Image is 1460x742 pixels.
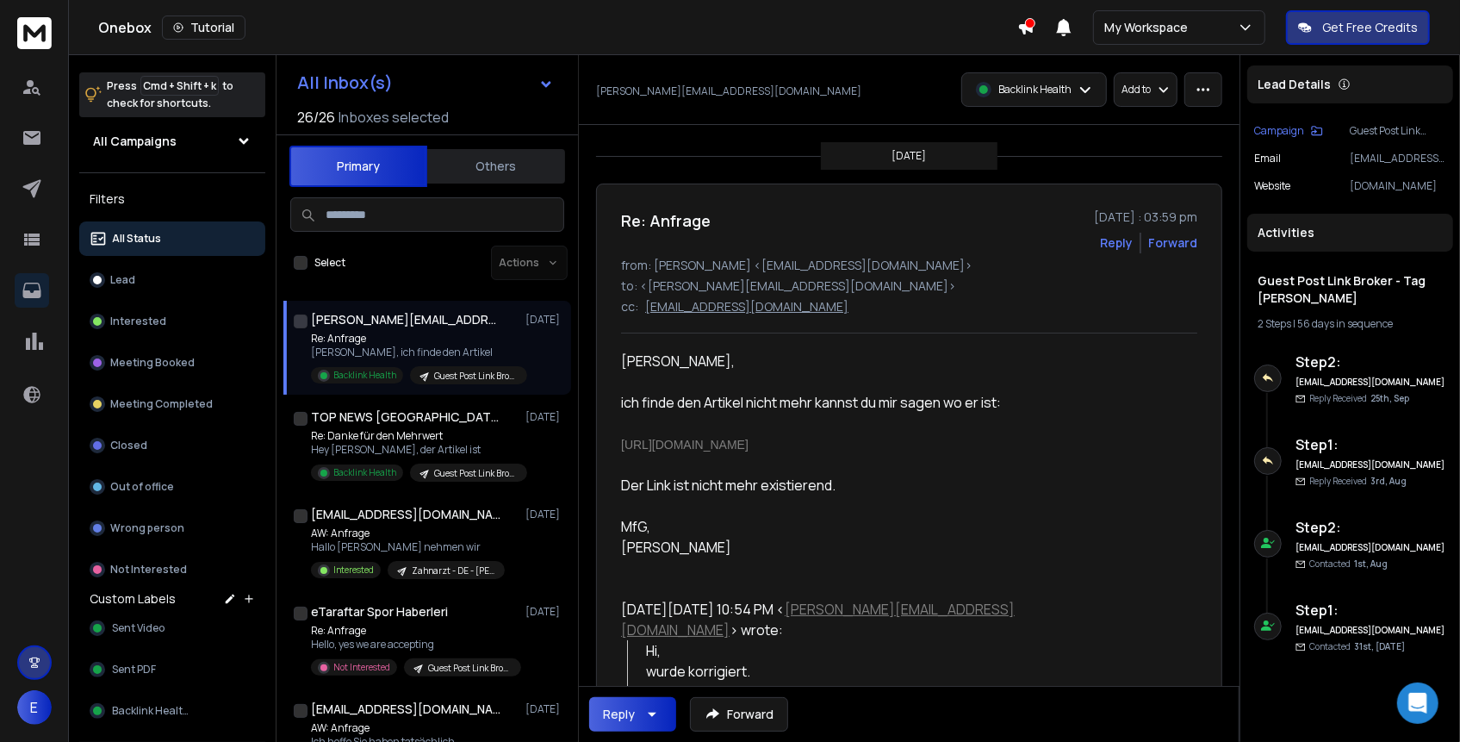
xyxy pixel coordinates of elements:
p: [DATE] [892,149,926,163]
p: Zahnarzt - DE - [PERSON_NAME] (Email + 1 MIo) [412,564,494,577]
p: Wrong person [110,521,184,535]
p: Lead Details [1258,76,1331,93]
button: Lead [79,263,265,297]
p: Lead [110,273,135,287]
button: All Inbox(s) [283,65,568,100]
span: Sent PDF [112,663,156,677]
p: Backlink Health [998,83,1072,97]
p: Re: Anfrage [311,624,518,638]
button: Forward [690,697,788,732]
p: Press to check for shortcuts. [107,78,233,112]
p: [DATE] [525,508,564,521]
p: Campaign [1254,124,1304,138]
h3: Inboxes selected [339,107,449,128]
p: All Status [112,232,161,246]
span: 2 Steps [1258,316,1291,331]
div: Danke. LG [PERSON_NAME] [647,682,1125,723]
span: Sent Video [112,621,165,635]
p: Guest Post Link Broker - Tag [PERSON_NAME] [434,467,517,480]
button: Tutorial [162,16,245,40]
span: Backlink Health [112,704,189,718]
button: Reply [589,697,676,732]
p: Guest Post Link Broker - Tag [PERSON_NAME] [434,370,517,383]
p: AW: Anfrage [311,527,505,540]
p: website [1254,179,1290,193]
div: wurde korrigiert. [647,661,1125,682]
p: My Workspace [1104,19,1195,36]
button: Meeting Booked [79,346,265,380]
p: cc: [621,298,638,315]
button: All Status [79,221,265,256]
p: Hey [PERSON_NAME], der Artikel ist [311,443,518,457]
h6: Step 2 : [1295,352,1446,372]
p: from: [PERSON_NAME] <[EMAIL_ADDRESS][DOMAIN_NAME]> [621,257,1197,274]
p: Email [1254,152,1281,165]
p: Contacted [1309,640,1405,653]
p: Meeting Completed [110,397,213,411]
button: Backlink Health [79,694,265,728]
p: [DOMAIN_NAME] [1350,179,1446,193]
h6: Step 1 : [1295,600,1446,620]
button: Sent PDF [79,652,265,687]
div: Forward [1148,234,1197,252]
h6: [EMAIL_ADDRESS][DOMAIN_NAME] [1295,458,1446,471]
p: Backlink Health [333,369,396,382]
p: Interested [110,315,166,328]
p: [DATE] : 03:59 pm [1094,209,1197,226]
h1: [EMAIL_ADDRESS][DOMAIN_NAME] [311,506,500,523]
div: [PERSON_NAME], ich finde den Artikel nicht mehr kannst du mir sagen wo er ist: Der Link ist nicht... [621,351,1124,516]
span: Cmd + Shift + k [140,76,219,96]
button: E [17,690,52,725]
p: [PERSON_NAME][EMAIL_ADDRESS][DOMAIN_NAME] [596,84,861,98]
p: [PERSON_NAME], ich finde den Artikel [311,346,518,359]
button: All Campaigns [79,124,265,159]
button: Primary [289,146,427,187]
p: Meeting Booked [110,356,195,370]
h6: [EMAIL_ADDRESS][DOMAIN_NAME] [1295,376,1446,389]
button: Interested [79,304,265,339]
p: [EMAIL_ADDRESS][DOMAIN_NAME] [1350,152,1446,165]
p: Guest Post Link Broker - Tag [PERSON_NAME] [1350,124,1446,138]
p: Hallo [PERSON_NAME] nehmen wir [311,540,505,554]
button: Wrong person [79,511,265,546]
p: Re: Danke für den Mehrwert [311,429,518,443]
p: Interested [333,564,374,577]
div: Reply [603,706,635,723]
span: 31st, [DATE] [1354,640,1405,652]
p: Re: Anfrage [311,332,518,346]
button: Get Free Credits [1286,10,1430,45]
p: [EMAIL_ADDRESS][DOMAIN_NAME] [645,298,848,315]
p: Hello, yes we are accepting [311,638,518,652]
p: [DATE] [525,410,564,424]
p: [DATE] [525,313,564,327]
p: Reply Received [1309,475,1407,488]
p: Not Interested [110,563,187,577]
h1: All Campaigns [93,133,177,150]
div: Onebox [98,16,1017,40]
span: 26 / 26 [297,107,335,128]
h6: [EMAIL_ADDRESS][DOMAIN_NAME] [1295,624,1446,637]
h1: [EMAIL_ADDRESS][DOMAIN_NAME] [311,701,500,718]
p: Out of office [110,480,174,494]
h1: Re: Anfrage [621,209,711,233]
h3: Custom Labels [90,590,176,608]
h6: [EMAIL_ADDRESS][DOMAIN_NAME] [1295,541,1446,554]
button: Meeting Completed [79,387,265,421]
div: MfG, [621,516,1124,537]
h3: Filters [79,187,265,211]
div: Open Intercom Messenger [1397,683,1438,724]
h1: TOP NEWS [GEOGRAPHIC_DATA] [311,408,500,426]
h6: Step 1 : [1295,434,1446,455]
span: 3rd, Aug [1370,475,1407,487]
p: Not Interested [333,661,390,674]
label: Select [314,256,345,270]
button: Reply [1100,234,1133,252]
h1: Guest Post Link Broker - Tag [PERSON_NAME] [1258,272,1443,307]
div: | [1258,317,1443,331]
h1: [PERSON_NAME][EMAIL_ADDRESS][DOMAIN_NAME] [311,311,500,328]
button: Others [427,147,565,185]
p: Guest Post Link Broker - Tag [PERSON_NAME] [428,662,511,675]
